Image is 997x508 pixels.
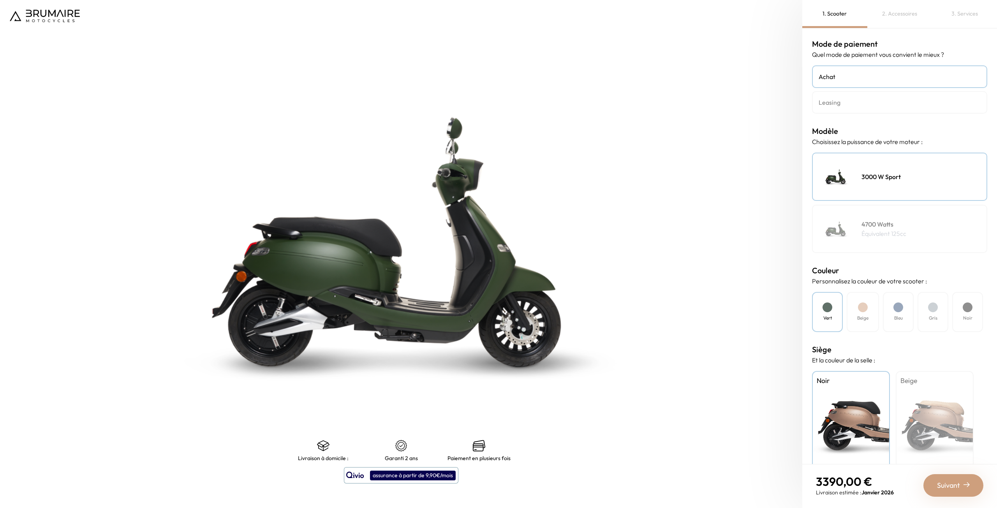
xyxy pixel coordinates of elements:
[861,220,906,229] h4: 4700 Watts
[817,209,856,248] img: Scooter
[861,489,894,496] span: Janvier 2026
[812,91,987,114] a: Leasing
[861,172,901,181] h4: 3000 W Sport
[857,315,868,322] h4: Beige
[823,315,832,322] h4: Vert
[812,50,987,59] p: Quel mode de paiement vous convient le mieux ?
[819,72,981,81] h4: Achat
[344,467,458,483] button: assurance à partir de 9,90€/mois
[812,137,987,146] p: Choisissez la puissance de votre moteur :
[964,482,970,488] img: right-arrow-2.png
[894,315,903,322] h4: Bleu
[812,344,987,355] h3: Siège
[317,439,329,452] img: shipping.png
[817,157,856,196] img: Scooter
[812,276,987,286] p: Personnalisez la couleur de votre scooter :
[298,455,349,461] p: Livraison à domicile :
[937,480,960,491] span: Suivant
[817,376,885,386] h4: Noir
[370,471,456,480] div: assurance à partir de 9,90€/mois
[395,439,407,452] img: certificat-de-garantie.png
[812,125,987,137] h3: Modèle
[816,474,872,489] span: 3390,00 €
[447,455,511,461] p: Paiement en plusieurs fois
[812,265,987,276] h3: Couleur
[963,315,972,322] h4: Noir
[812,38,987,50] h3: Mode de paiement
[819,98,981,107] h4: Leasing
[346,471,364,480] img: logo qivio
[861,229,906,238] p: Équivalent 125cc
[929,315,937,322] h4: Gris
[385,455,418,461] p: Garanti 2 ans
[812,355,987,365] p: Et la couleur de la selle :
[10,10,80,22] img: Logo de Brumaire
[473,439,485,452] img: credit-cards.png
[900,376,969,386] h4: Beige
[816,489,894,496] p: Livraison estimée :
